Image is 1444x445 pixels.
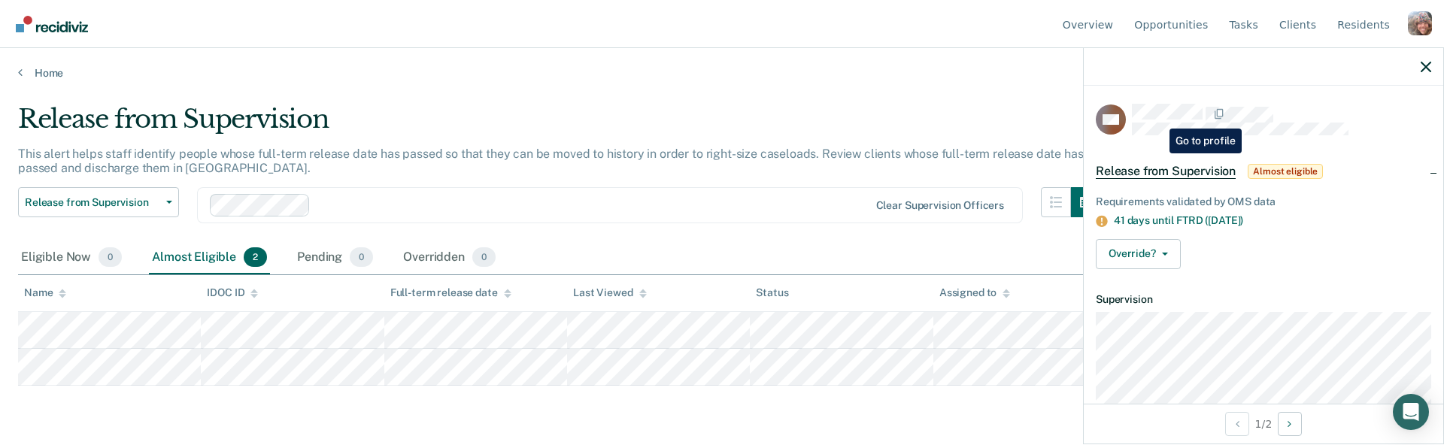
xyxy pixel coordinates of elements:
span: 0 [472,247,496,267]
button: Override? [1096,239,1181,269]
div: Release from Supervision [18,104,1101,147]
div: 41 days until FTRD ([DATE]) [1114,214,1431,227]
div: Release from SupervisionAlmost eligible [1084,147,1443,195]
button: Profile dropdown button [1408,11,1432,35]
p: This alert helps staff identify people whose full-term release date has passed so that they can b... [18,147,1083,175]
div: Eligible Now [18,241,125,274]
button: Next Opportunity [1278,412,1302,436]
div: Name [24,286,66,299]
div: Assigned to [939,286,1010,299]
span: Release from Supervision [1096,164,1236,179]
span: 2 [244,247,267,267]
div: Last Viewed [573,286,646,299]
span: Release from Supervision [25,196,160,209]
a: Home [18,66,1426,80]
div: Status [756,286,788,299]
span: 0 [350,247,373,267]
span: 0 [99,247,122,267]
div: Pending [294,241,376,274]
img: Recidiviz [16,16,88,32]
dt: Supervision [1096,293,1431,306]
div: Overridden [400,241,499,274]
div: Clear supervision officers [876,199,1004,212]
div: Full-term release date [390,286,511,299]
div: 1 / 2 [1084,404,1443,443]
button: Previous Opportunity [1225,412,1249,436]
div: Open Intercom Messenger [1393,394,1429,430]
div: Almost Eligible [149,241,270,274]
div: Requirements validated by OMS data [1096,195,1431,208]
span: Almost eligible [1248,164,1323,179]
div: IDOC ID [207,286,258,299]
